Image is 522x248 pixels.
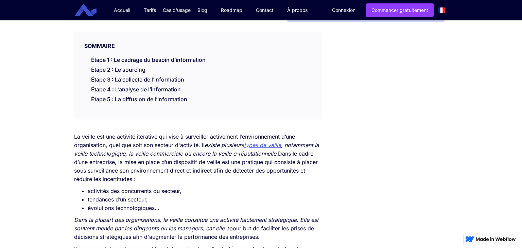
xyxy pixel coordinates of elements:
div: Cas d'usage [163,7,191,14]
div: SOMMAIRE [74,32,321,50]
li: tendances d’un secteur, [88,195,321,204]
p: pour but de faciliter les prises de décisions stratégiques afin d'augmenter la performance des en... [74,216,321,241]
li: évolutions technologiques… [88,204,321,212]
img: Made in Webflow [476,237,516,241]
a: home [80,4,102,17]
a: Commencer gratuitement [366,3,434,17]
a: Étape 2 : Le sourcing [91,66,145,73]
em: , notamment la veille technologique, la veille commerciale ou encore la veille e-réputationnelle. [74,142,319,157]
a: types de veille [244,142,281,148]
em: existe plusieurs [205,142,244,148]
li: activités des concurrents du secteur, [88,187,321,195]
a: Étape 1 : Le cadrage du besoin d’information [91,56,206,63]
a: Étape 3 : La collecte de l’information [91,76,184,83]
p: La veille est une activité itérative qui vise à surveiller activement l’environnement d’une organ... [74,132,321,183]
a: Connexion [327,4,361,17]
a: Étape 5 : La diffusion de l’information [91,96,187,103]
a: Étape 4 : L’analyse de l’information [91,86,181,93]
em: Dans la plupart des organisations, la veille constitue une activité hautement stratégique. Elle e... [74,216,318,232]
